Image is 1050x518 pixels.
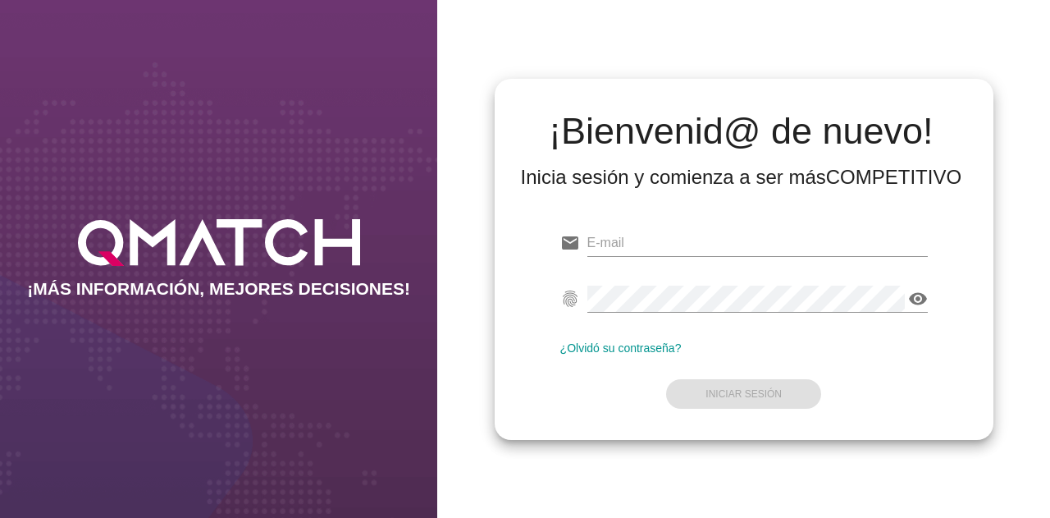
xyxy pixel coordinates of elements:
[560,342,682,355] a: ¿Olvidó su contraseña?
[908,289,928,309] i: visibility
[521,164,962,190] div: Inicia sesión y comienza a ser más
[587,230,928,256] input: E-mail
[27,279,410,299] h2: ¡MÁS INFORMACIÓN, MEJORES DECISIONES!
[826,166,961,188] strong: COMPETITIVO
[560,233,580,253] i: email
[521,112,962,151] h2: ¡Bienvenid@ de nuevo!
[560,289,580,309] i: fingerprint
